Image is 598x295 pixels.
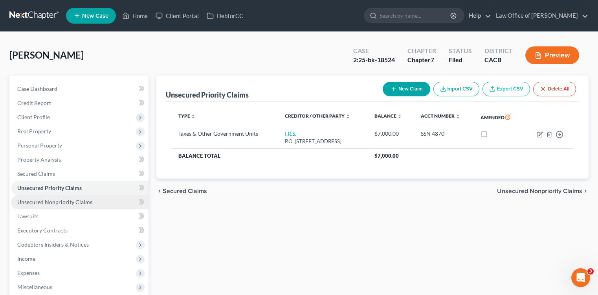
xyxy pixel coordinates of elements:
span: 3 [587,268,594,275]
a: Balance unfold_more [374,113,402,119]
input: Search by name... [380,8,451,23]
a: Executory Contracts [11,223,149,238]
div: Unsecured Priority Claims [166,90,249,100]
span: Codebtors Insiders & Notices [17,241,89,248]
span: New Case [82,13,108,19]
a: Unsecured Priority Claims [11,181,149,195]
span: [PERSON_NAME] [9,49,84,61]
a: Client Portal [152,9,203,23]
a: Secured Claims [11,167,149,181]
span: Lawsuits [17,213,39,219]
i: chevron_left [156,188,163,194]
a: Property Analysis [11,153,149,167]
div: SSN 4870 [421,130,468,138]
a: Creditor / Other Party unfold_more [285,113,350,119]
button: Unsecured Nonpriority Claims chevron_right [497,188,589,194]
a: Lawsuits [11,209,149,223]
span: Secured Claims [163,188,207,194]
a: Case Dashboard [11,82,149,96]
button: New Claim [383,82,430,96]
div: Taxes & Other Government Units [178,130,272,138]
span: Client Profile [17,114,50,120]
div: District [484,46,513,55]
span: Unsecured Nonpriority Claims [497,188,582,194]
button: Import CSV [433,82,479,96]
div: Chapter [407,55,436,65]
span: Miscellaneous [17,284,52,290]
a: DebtorCC [203,9,247,23]
span: 7 [431,56,434,63]
div: P.O. [STREET_ADDRESS] [285,138,362,145]
a: Credit Report [11,96,149,110]
div: Filed [449,55,472,65]
th: Amended [474,108,524,126]
i: unfold_more [455,114,460,119]
span: Secured Claims [17,170,55,177]
i: unfold_more [397,114,402,119]
a: Acct Number unfold_more [421,113,460,119]
div: Case [353,46,395,55]
div: $7,000.00 [374,130,408,138]
th: Balance Total [172,149,369,163]
span: Personal Property [17,142,62,149]
button: chevron_left Secured Claims [156,188,207,194]
a: Home [118,9,152,23]
i: unfold_more [345,114,350,119]
a: Type unfold_more [178,113,196,119]
button: Preview [525,46,579,64]
a: Help [465,9,491,23]
span: Case Dashboard [17,85,57,92]
span: Credit Report [17,100,51,106]
span: Unsecured Nonpriority Claims [17,199,92,205]
div: CACB [484,55,513,65]
span: Property Analysis [17,156,61,163]
a: Export CSV [482,82,530,96]
div: 2:25-bk-18524 [353,55,395,65]
iframe: Intercom live chat [571,268,590,287]
span: Expenses [17,269,40,276]
a: I.R.S. [285,130,296,137]
div: Chapter [407,46,436,55]
div: Status [449,46,472,55]
span: Executory Contracts [17,227,68,234]
button: Delete All [533,82,576,96]
i: chevron_right [582,188,589,194]
span: Income [17,255,35,262]
i: unfold_more [191,114,196,119]
span: Unsecured Priority Claims [17,184,82,191]
a: Law Office of [PERSON_NAME] [492,9,588,23]
a: Unsecured Nonpriority Claims [11,195,149,209]
span: $7,000.00 [374,153,399,159]
span: Real Property [17,128,51,135]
